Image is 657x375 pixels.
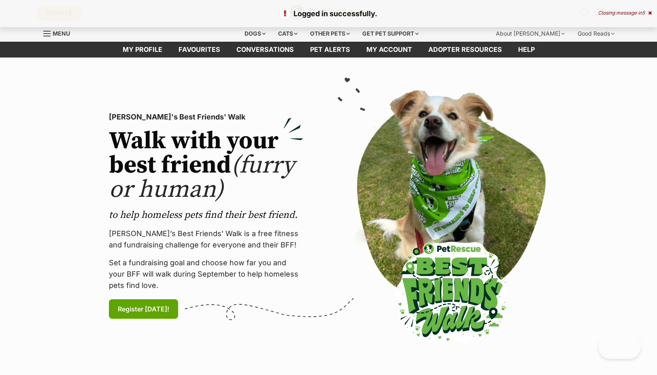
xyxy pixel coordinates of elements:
span: (furry or human) [109,150,295,205]
a: conversations [228,42,302,58]
div: Other pets [304,26,355,42]
a: Menu [43,26,76,40]
div: Good Reads [572,26,620,42]
div: Cats [272,26,303,42]
a: Help [510,42,543,58]
span: Menu [53,30,70,37]
a: Adopter resources [420,42,510,58]
a: My account [358,42,420,58]
div: About [PERSON_NAME] [490,26,570,42]
p: [PERSON_NAME]’s Best Friends' Walk is a free fitness and fundraising challenge for everyone and t... [109,228,303,251]
h2: Walk with your best friend [109,129,303,202]
a: Favourites [170,42,228,58]
div: Get pet support [357,26,424,42]
a: Pet alerts [302,42,358,58]
iframe: Help Scout Beacon - Open [598,335,641,359]
a: Register [DATE]! [109,299,178,319]
a: My profile [115,42,170,58]
p: [PERSON_NAME]'s Best Friends' Walk [109,111,303,123]
span: Register [DATE]! [118,304,169,314]
div: Dogs [239,26,271,42]
p: Set a fundraising goal and choose how far you and your BFF will walk during September to help hom... [109,257,303,291]
p: to help homeless pets find their best friend. [109,209,303,222]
